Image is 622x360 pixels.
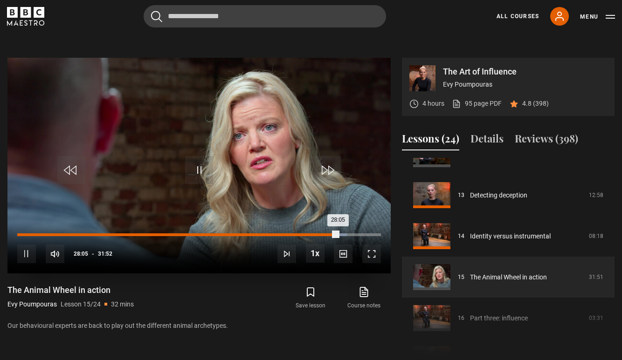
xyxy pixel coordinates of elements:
[74,245,88,262] span: 28:05
[144,5,386,27] input: Search
[452,99,502,109] a: 95 page PDF
[284,285,337,312] button: Save lesson
[470,131,504,150] button: Details
[470,272,547,282] a: The Animal Wheel in action
[7,285,134,296] h1: The Animal Wheel in action
[470,231,551,241] a: Identity versus instrumental
[7,299,57,309] p: Evy Poumpouras
[151,11,162,22] button: Submit the search query
[443,68,607,76] p: The Art of Influence
[515,131,578,150] button: Reviews (398)
[277,245,296,263] button: Next Lesson
[497,12,539,20] a: All Courses
[98,245,112,262] span: 31:52
[7,321,391,331] p: Our behavioural experts are back to play out the different animal archetypes.
[46,245,64,263] button: Mute
[402,131,459,150] button: Lessons (24)
[306,244,325,263] button: Playback Rate
[92,251,94,257] span: -
[443,80,607,89] p: Evy Poumpouras
[338,285,391,312] a: Course notes
[7,7,44,26] svg: BBC Maestro
[334,245,352,263] button: Captions
[17,245,36,263] button: Pause
[470,190,527,200] a: Detecting deception
[7,58,391,273] video-js: Video Player
[17,233,381,236] div: Progress Bar
[580,12,615,21] button: Toggle navigation
[470,149,513,159] a: Body language
[422,99,444,109] p: 4 hours
[61,299,101,309] p: Lesson 15/24
[362,245,381,263] button: Fullscreen
[522,99,549,109] p: 4.8 (398)
[111,299,134,309] p: 32 mins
